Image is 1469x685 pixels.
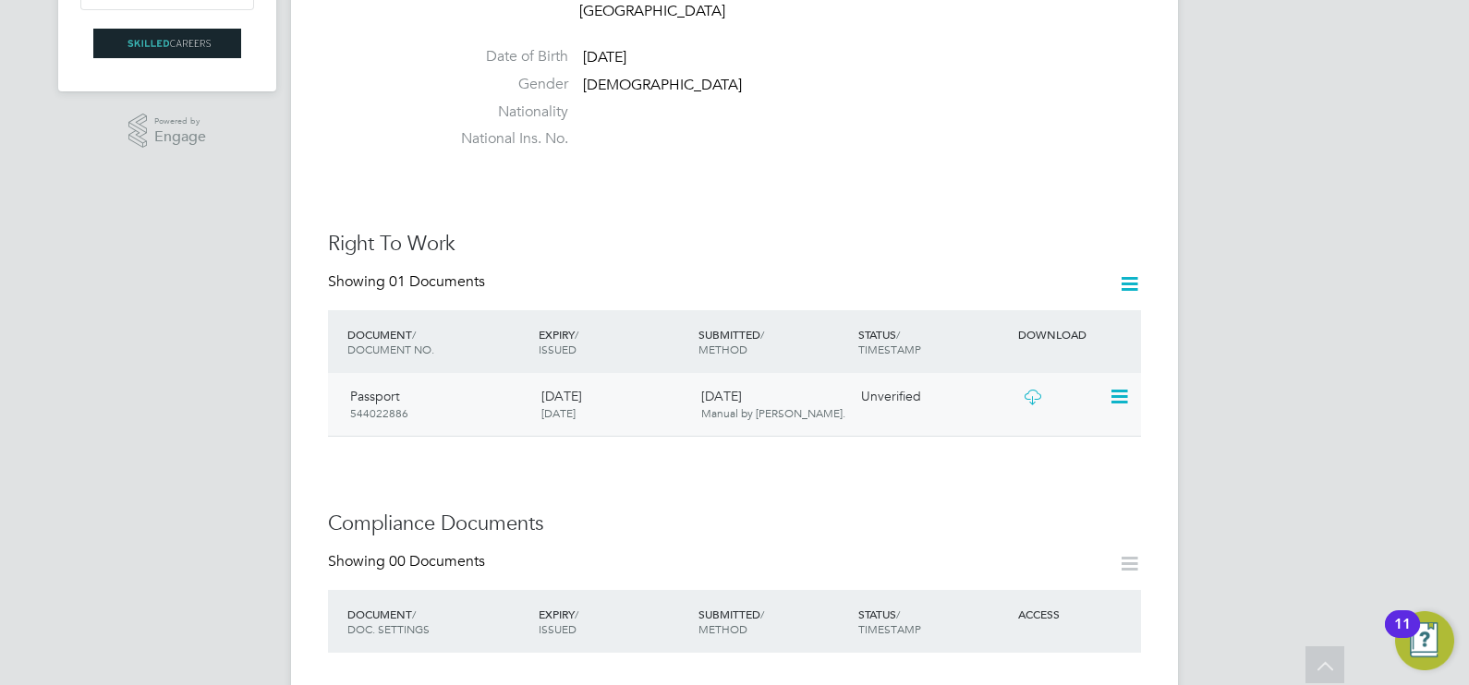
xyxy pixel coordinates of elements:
[854,318,1014,366] div: STATUS
[328,272,489,292] div: Showing
[583,76,742,94] span: [DEMOGRAPHIC_DATA]
[534,318,694,366] div: EXPIRY
[93,29,241,58] img: skilledcareers-logo-retina.png
[1014,597,1141,631] div: ACCESS
[328,231,1141,258] h3: Right To Work
[854,597,1014,645] div: STATUS
[439,102,568,122] label: Nationality
[1395,611,1454,670] button: Open Resource Center, 11 new notifications
[328,552,489,571] div: Showing
[861,388,921,404] span: Unverified
[1394,624,1411,648] div: 11
[128,114,207,149] a: Powered byEngage
[80,29,254,58] a: Go to home page
[694,597,854,645] div: SUBMITTED
[534,380,694,428] div: [DATE]
[534,597,694,645] div: EXPIRY
[154,114,206,129] span: Powered by
[539,342,577,356] span: ISSUED
[583,48,626,66] span: [DATE]
[343,380,534,428] div: Passport
[347,621,430,636] span: DOC. SETTINGS
[698,621,747,636] span: METHOD
[575,327,578,342] span: /
[698,342,747,356] span: METHOD
[1014,318,1141,351] div: DOWNLOAD
[439,75,568,94] label: Gender
[575,607,578,621] span: /
[896,607,900,621] span: /
[328,511,1141,537] h3: Compliance Documents
[343,318,534,366] div: DOCUMENT
[439,129,568,149] label: National Ins. No.
[760,607,764,621] span: /
[389,272,485,291] span: 01 Documents
[701,405,845,420] span: Manual by [PERSON_NAME].
[539,621,577,636] span: ISSUED
[389,552,485,571] span: 00 Documents
[760,327,764,342] span: /
[694,318,854,366] div: SUBMITTED
[350,405,408,420] span: 544022886
[858,342,921,356] span: TIMESTAMP
[347,342,434,356] span: DOCUMENT NO.
[896,327,900,342] span: /
[541,405,576,420] span: [DATE]
[412,607,416,621] span: /
[412,327,416,342] span: /
[694,380,854,428] div: [DATE]
[858,621,921,636] span: TIMESTAMP
[343,597,534,645] div: DOCUMENT
[439,47,568,66] label: Date of Birth
[154,129,206,145] span: Engage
